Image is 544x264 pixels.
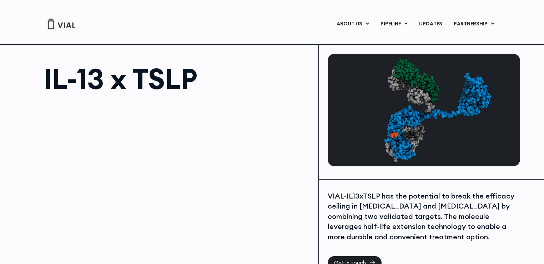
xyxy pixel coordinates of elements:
[331,18,374,30] a: ABOUT USMenu Toggle
[47,19,76,29] img: Vial Logo
[375,18,413,30] a: PIPELINEMenu Toggle
[328,191,518,242] div: VIAL-IL13xTSLP has the potential to break the efficacy ceiling in [MEDICAL_DATA] and [MEDICAL_DAT...
[448,18,500,30] a: PARTNERSHIPMenu Toggle
[413,18,448,30] a: UPDATES
[44,64,311,93] h1: IL-13 x TSLP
